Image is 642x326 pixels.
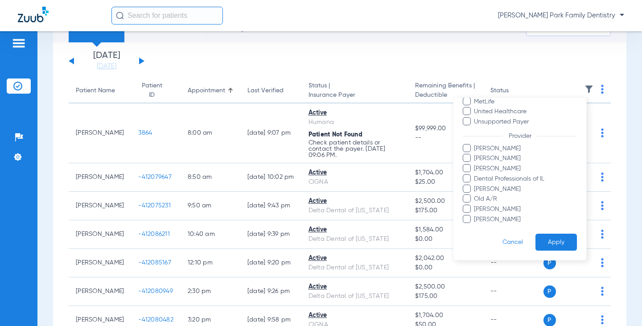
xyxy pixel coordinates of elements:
[473,174,577,184] span: Dental Professionals of IL
[535,234,577,251] button: Apply
[473,194,577,204] span: Old A/R
[473,205,577,214] span: [PERSON_NAME]
[473,185,577,194] span: [PERSON_NAME]
[473,154,577,163] span: [PERSON_NAME]
[473,164,577,173] span: [PERSON_NAME]
[473,215,577,224] span: [PERSON_NAME]
[490,234,535,251] button: Cancel
[503,133,537,139] span: Provider
[473,97,577,107] span: MetLife
[473,117,577,127] span: Unsupported Payer
[473,107,577,116] span: United Healthcare
[473,144,577,153] span: [PERSON_NAME]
